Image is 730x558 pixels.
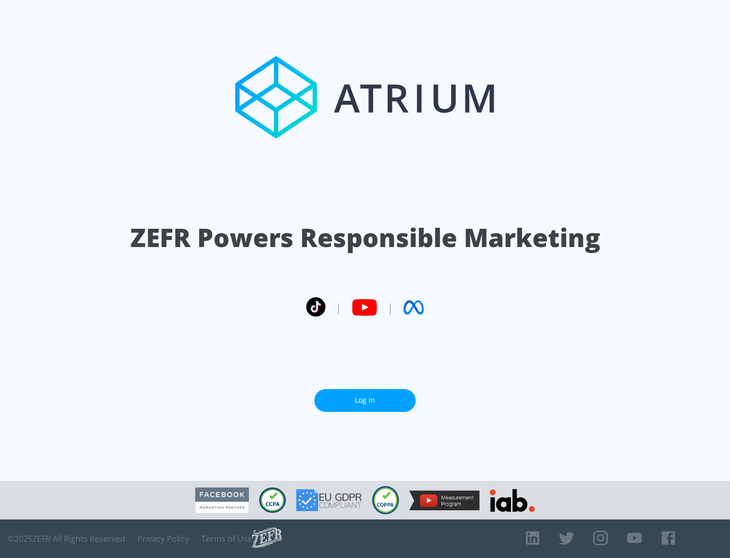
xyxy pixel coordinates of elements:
img: Facebook Marketing Partner [195,487,249,513]
span: | [336,300,342,315]
img: YouTube Measurement Program [409,491,480,510]
a: Log In [314,389,416,412]
img: COPPA Compliant [372,486,399,514]
h1: ZEFR Powers Responsible Marketing [130,220,600,255]
span: © 2025 ZEFR All Rights Reserved [8,534,125,544]
a: Terms of Use [201,534,252,544]
span: | [387,300,393,315]
img: GDPR Compliant [296,489,362,511]
img: CCPA Compliant [259,487,286,513]
img: IAB [490,489,535,512]
a: Privacy Policy [137,534,189,544]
